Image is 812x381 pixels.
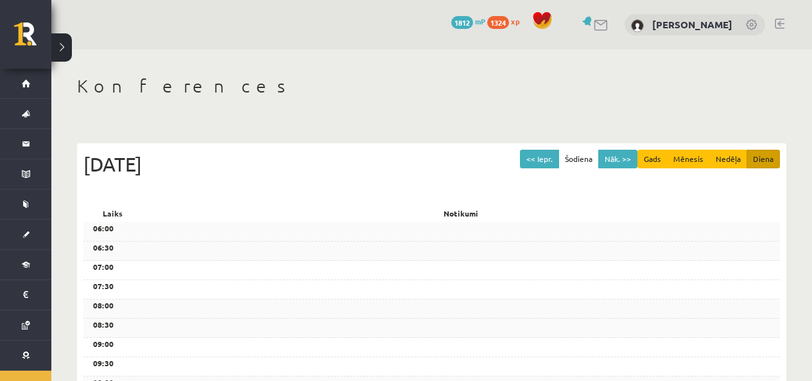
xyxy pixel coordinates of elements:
span: xp [511,16,519,26]
button: Diena [747,150,780,168]
button: Nedēļa [709,150,747,168]
span: mP [475,16,485,26]
button: << Iepr. [520,150,559,168]
b: 06:30 [93,242,114,253]
div: Notikumi [141,204,780,222]
h1: Konferences [77,75,786,97]
b: 07:30 [93,281,114,291]
a: Rīgas 1. Tālmācības vidusskola [14,22,51,55]
a: 1812 mP [451,16,485,26]
b: 08:30 [93,319,114,330]
button: Gads [637,150,668,168]
a: [PERSON_NAME] [652,18,732,31]
b: 07:00 [93,261,114,272]
b: 06:00 [93,223,114,233]
button: Šodiena [558,150,599,168]
button: Mēnesis [667,150,710,168]
b: 08:00 [93,300,114,310]
button: Nāk. >> [598,150,637,168]
a: 1324 xp [487,16,526,26]
span: 1812 [451,16,473,29]
img: Adriana Viola Jalovecka [631,19,644,32]
div: Laiks [83,204,141,222]
b: 09:00 [93,339,114,349]
b: 09:30 [93,358,114,368]
div: [DATE] [83,150,780,179]
span: 1324 [487,16,509,29]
